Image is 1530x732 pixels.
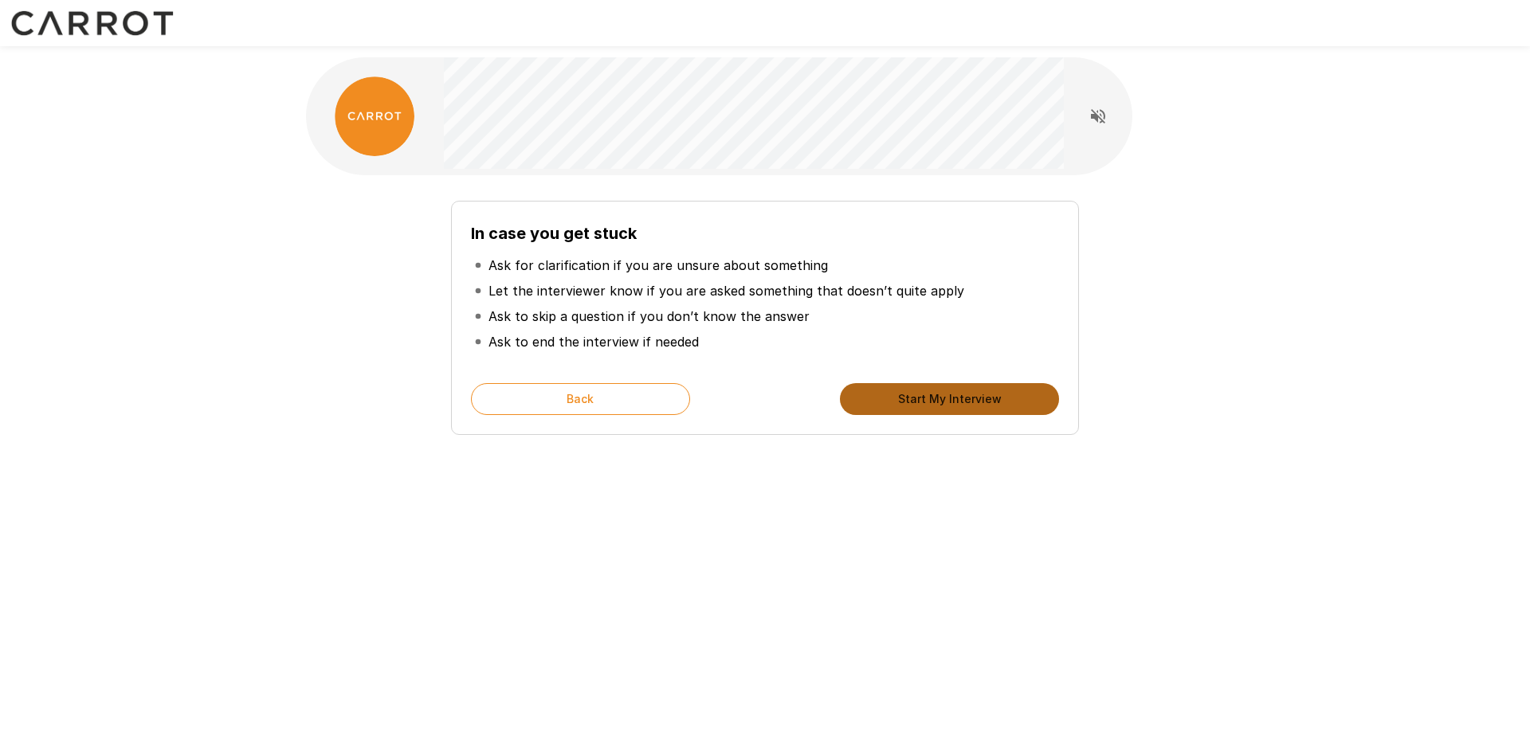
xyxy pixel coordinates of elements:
[471,383,690,415] button: Back
[488,332,699,351] p: Ask to end the interview if needed
[471,224,637,243] b: In case you get stuck
[488,307,810,326] p: Ask to skip a question if you don’t know the answer
[488,281,964,300] p: Let the interviewer know if you are asked something that doesn’t quite apply
[840,383,1059,415] button: Start My Interview
[488,256,828,275] p: Ask for clarification if you are unsure about something
[1082,100,1114,132] button: Read questions aloud
[335,76,414,156] img: carrot_logo.png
